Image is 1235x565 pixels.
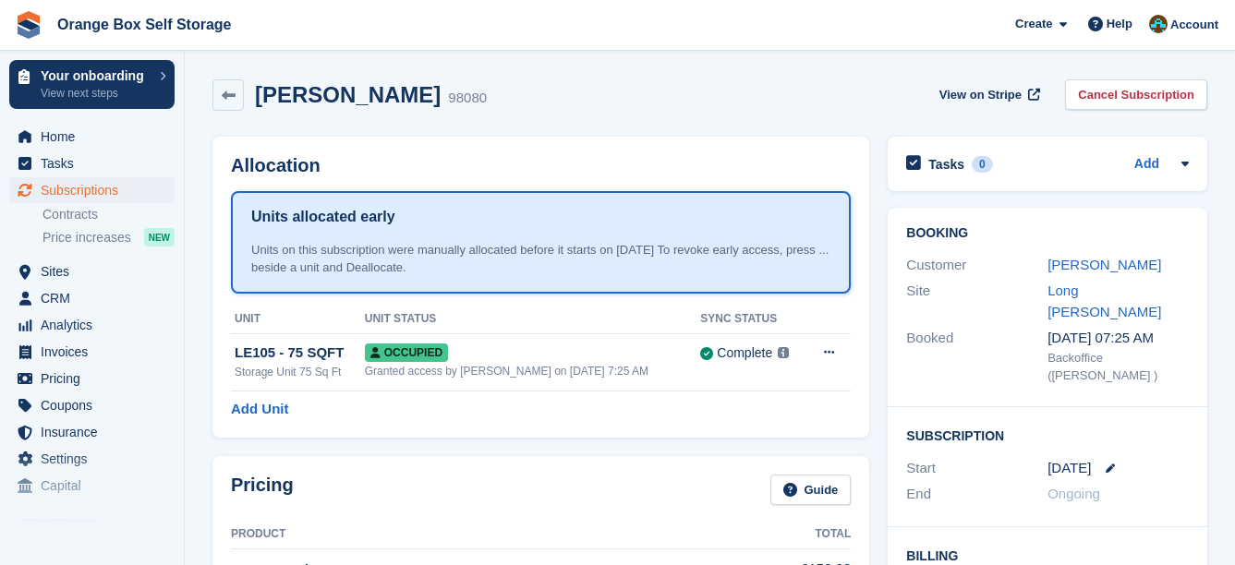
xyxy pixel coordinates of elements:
div: Units on this subscription were manually allocated before it starts on [DATE] To revoke early acc... [251,241,830,277]
a: Contracts [42,206,175,223]
a: Cancel Subscription [1065,79,1207,110]
span: Pricing [41,366,151,391]
h1: Units allocated early [251,206,395,228]
span: CRM [41,285,151,311]
p: Your onboarding [41,69,151,82]
a: menu [9,446,175,472]
div: Granted access by [PERSON_NAME] on [DATE] 7:25 AM [365,363,701,379]
span: Account [1170,16,1218,34]
a: Add Unit [231,399,288,420]
time: 2025-08-30 23:00:00 UTC [1047,458,1091,479]
th: Product [231,520,735,549]
div: End [906,484,1047,505]
div: Storage Unit 75 Sq Ft [235,364,365,380]
span: Settings [41,446,151,472]
span: Capital [41,473,151,499]
img: Mike [1149,15,1168,33]
div: Backoffice ([PERSON_NAME] ) [1047,349,1189,385]
th: Unit [231,305,365,334]
span: Help [1107,15,1132,33]
a: [PERSON_NAME] [1047,257,1161,272]
span: Storefront [17,514,184,533]
a: menu [9,150,175,176]
a: menu [9,392,175,418]
a: menu [9,177,175,203]
div: Site [906,281,1047,322]
div: Customer [906,255,1047,276]
img: icon-info-grey-7440780725fd019a000dd9b08b2336e03edf1995a4989e88bcd33f0948082b44.svg [778,347,789,358]
h2: Allocation [231,155,851,176]
h2: Billing [906,546,1189,564]
a: menu [9,285,175,311]
span: Create [1015,15,1052,33]
div: Start [906,458,1047,479]
a: menu [9,312,175,338]
a: menu [9,366,175,391]
div: Complete [717,343,772,363]
a: menu [9,339,175,365]
h2: Pricing [231,475,294,505]
span: Occupied [365,343,448,362]
div: [DATE] 07:25 AM [1047,328,1189,349]
th: Sync Status [700,305,805,334]
span: Sites [41,258,151,284]
span: View on Stripe [939,86,1022,104]
a: View on Stripe [932,79,1044,110]
a: menu [9,124,175,150]
a: Orange Box Self Storage [50,9,239,40]
h2: Tasks [928,156,964,173]
a: Long [PERSON_NAME] [1047,282,1161,319]
h2: [PERSON_NAME] [255,82,441,107]
a: menu [9,473,175,499]
span: Analytics [41,312,151,338]
img: stora-icon-8386f47178a22dfd0bd8f6a31ec36ba5ce8667c1dd55bd0f319d3a0aa187defe.svg [15,11,42,39]
span: Invoices [41,339,151,365]
span: Coupons [41,392,151,418]
div: NEW [144,228,175,246]
a: menu [9,419,175,445]
span: Subscriptions [41,177,151,203]
div: 98080 [448,88,487,109]
a: menu [9,258,175,284]
p: View next steps [41,85,151,102]
span: Ongoing [1047,486,1100,501]
span: Insurance [41,419,151,445]
h2: Booking [906,226,1189,241]
a: Add [1134,154,1159,175]
span: Tasks [41,150,151,176]
div: LE105 - 75 SQFT [235,343,365,364]
h2: Subscription [906,426,1189,444]
span: Home [41,124,151,150]
a: Price increases NEW [42,227,175,247]
div: Booked [906,328,1047,385]
div: 0 [972,156,993,173]
span: Price increases [42,229,131,246]
th: Unit Status [365,305,701,334]
th: Total [735,520,852,549]
a: Guide [770,475,852,505]
a: Your onboarding View next steps [9,60,175,109]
